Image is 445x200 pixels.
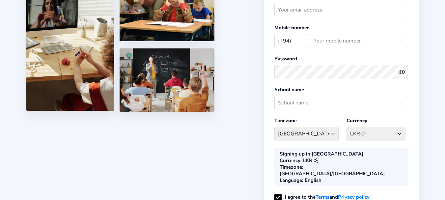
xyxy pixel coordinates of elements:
[310,34,408,48] input: Your mobile number
[274,96,408,110] input: School name
[398,69,405,75] ion-icon: eye outline
[274,3,408,17] input: Your email address
[280,157,300,164] b: Currency
[280,164,400,177] div: : [GEOGRAPHIC_DATA]/[GEOGRAPHIC_DATA]
[280,157,318,164] div: : LKR රු
[280,164,302,170] b: Timezone
[120,48,214,112] img: 5.png
[280,151,365,157] div: Signing up in [GEOGRAPHIC_DATA].
[274,86,304,93] label: School name
[274,55,297,62] label: Password
[280,177,302,184] b: Language
[347,117,367,124] label: Currency
[274,24,309,31] label: Mobile number
[274,117,297,124] label: Timezone
[398,69,408,75] button: eye outlineeye off outline
[280,177,321,184] div: : English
